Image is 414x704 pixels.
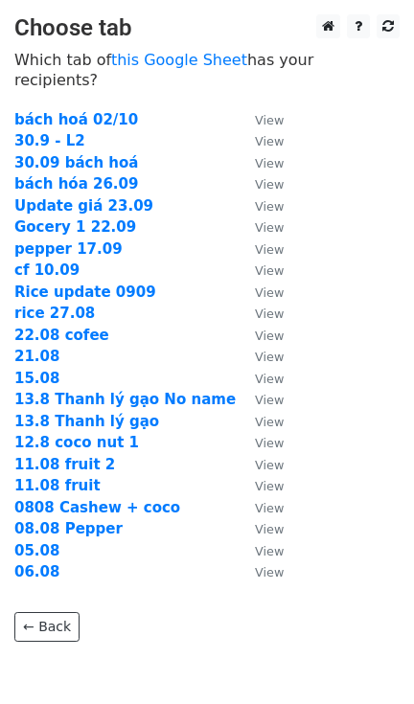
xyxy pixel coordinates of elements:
[255,565,284,579] small: View
[111,51,247,69] a: this Google Sheet
[14,197,153,215] a: Update giá 23.09
[255,242,284,257] small: View
[236,542,284,559] a: View
[255,307,284,321] small: View
[14,542,59,559] a: 05.08
[236,391,284,408] a: View
[236,348,284,365] a: View
[14,261,80,279] a: cf 10.09
[14,175,138,193] a: bách hóa 26.09
[14,111,138,128] a: bách hoá 02/10
[236,413,284,430] a: View
[236,132,284,149] a: View
[14,50,400,90] p: Which tab of has your recipients?
[14,370,59,387] a: 15.08
[255,220,284,235] small: View
[236,154,284,171] a: View
[14,327,109,344] a: 22.08 cofee
[255,393,284,407] small: View
[255,544,284,558] small: View
[236,520,284,537] a: View
[236,327,284,344] a: View
[236,370,284,387] a: View
[255,156,284,170] small: View
[255,458,284,472] small: View
[255,177,284,192] small: View
[14,612,80,642] a: ← Back
[255,134,284,148] small: View
[236,456,284,473] a: View
[14,563,59,580] a: 06.08
[255,522,284,536] small: View
[14,218,136,236] a: Gocery 1 22.09
[14,434,139,451] a: 12.8 coco nut 1
[14,132,85,149] a: 30.9 - L2
[236,175,284,193] a: View
[255,372,284,386] small: View
[14,348,59,365] a: 21.08
[236,261,284,279] a: View
[236,218,284,236] a: View
[14,240,123,258] a: pepper 17.09
[236,240,284,258] a: View
[14,456,115,473] a: 11.08 fruit 2
[236,434,284,451] a: View
[255,479,284,493] small: View
[255,415,284,429] small: View
[14,14,400,42] h3: Choose tab
[14,499,180,516] a: 0808 Cashew + coco
[236,499,284,516] a: View
[255,263,284,278] small: View
[255,436,284,450] small: View
[14,284,156,301] a: Rice update 0909
[255,113,284,127] small: View
[14,305,95,322] a: rice 27.08
[255,350,284,364] small: View
[14,520,123,537] a: 08.08 Pepper
[236,284,284,301] a: View
[236,563,284,580] a: View
[236,305,284,322] a: View
[255,329,284,343] small: View
[14,413,159,430] a: 13.8 Thanh lý gạo
[14,391,236,408] a: 13.8 Thanh lý gạo No name
[236,197,284,215] a: View
[14,154,138,171] a: 30.09 bách hoá
[236,477,284,494] a: View
[255,285,284,300] small: View
[236,111,284,128] a: View
[255,501,284,515] small: View
[14,477,101,494] a: 11.08 fruit
[255,199,284,214] small: View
